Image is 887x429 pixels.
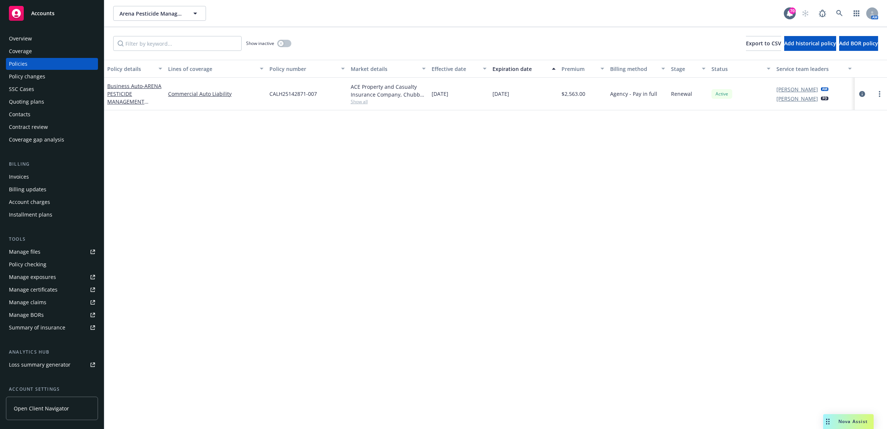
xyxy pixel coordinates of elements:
div: Effective date [432,65,478,73]
a: Contacts [6,108,98,120]
span: Show all [351,98,426,105]
div: Policy changes [9,71,45,82]
button: Stage [668,60,708,78]
div: Status [711,65,762,73]
a: Business Auto [107,82,161,113]
a: Manage BORs [6,309,98,321]
div: Account settings [6,386,98,393]
div: Installment plans [9,209,52,221]
span: [DATE] [492,90,509,98]
a: circleInformation [858,90,867,98]
span: Renewal [671,90,692,98]
div: Coverage [9,45,32,57]
button: Nova Assist [823,414,874,429]
div: Overview [9,33,32,45]
a: Billing updates [6,183,98,195]
div: Policy checking [9,259,46,270]
button: Lines of coverage [165,60,266,78]
div: Manage exposures [9,271,56,283]
a: Manage exposures [6,271,98,283]
a: Switch app [849,6,864,21]
span: Open Client Navigator [14,404,69,412]
a: [PERSON_NAME] [776,85,818,93]
div: Market details [351,65,418,73]
button: Policy details [104,60,165,78]
div: Expiration date [492,65,547,73]
div: Premium [562,65,596,73]
a: Commercial Auto Liability [168,90,264,98]
a: [PERSON_NAME] [776,95,818,103]
a: Policies [6,58,98,70]
a: Coverage [6,45,98,57]
div: Drag to move [823,414,832,429]
a: SSC Cases [6,83,98,95]
a: Accounts [6,3,98,24]
span: Agency - Pay in full [610,90,657,98]
button: Status [708,60,773,78]
a: Policy changes [6,71,98,82]
div: Billing [6,160,98,168]
div: Policy details [107,65,154,73]
div: Coverage gap analysis [9,134,64,146]
input: Filter by keyword... [113,36,242,51]
div: Manage certificates [9,284,58,296]
a: Loss summary generator [6,359,98,371]
a: Contract review [6,121,98,133]
a: Overview [6,33,98,45]
span: Arena Pesticide Management, Inc. [120,10,184,17]
a: Search [832,6,847,21]
div: Analytics hub [6,348,98,356]
div: Contract review [9,121,48,133]
div: Contacts [9,108,30,120]
div: Account charges [9,196,50,208]
span: Add BOR policy [839,40,878,47]
a: Summary of insurance [6,322,98,334]
div: Service team leaders [776,65,844,73]
span: Active [714,91,729,97]
span: Add historical policy [784,40,836,47]
div: Manage BORs [9,309,44,321]
span: Show inactive [246,40,274,46]
button: Premium [559,60,607,78]
span: CALH25142871-007 [269,90,317,98]
div: Manage files [9,246,40,258]
button: Billing method [607,60,668,78]
div: Quoting plans [9,96,44,108]
div: Invoices [9,171,29,183]
div: 70 [789,7,796,14]
span: Accounts [31,10,55,16]
div: Manage claims [9,296,46,308]
div: Policies [9,58,27,70]
a: Report a Bug [815,6,830,21]
a: Manage files [6,246,98,258]
span: Nova Assist [838,418,868,425]
button: Service team leaders [773,60,855,78]
button: Add historical policy [784,36,836,51]
a: more [875,90,884,98]
button: Export to CSV [746,36,781,51]
span: $2,563.00 [562,90,585,98]
button: Market details [348,60,429,78]
div: Lines of coverage [168,65,255,73]
button: Arena Pesticide Management, Inc. [113,6,206,21]
div: Summary of insurance [9,322,65,334]
a: Policy checking [6,259,98,270]
button: Expiration date [490,60,559,78]
a: Quoting plans [6,96,98,108]
div: Policy number [269,65,337,73]
button: Add BOR policy [839,36,878,51]
div: Tools [6,235,98,243]
div: SSC Cases [9,83,34,95]
a: Invoices [6,171,98,183]
a: Manage certificates [6,284,98,296]
button: Policy number [266,60,348,78]
a: Installment plans [6,209,98,221]
button: Effective date [429,60,490,78]
a: Account charges [6,196,98,208]
div: Stage [671,65,697,73]
a: Coverage gap analysis [6,134,98,146]
div: Loss summary generator [9,359,71,371]
span: Export to CSV [746,40,781,47]
span: [DATE] [432,90,448,98]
